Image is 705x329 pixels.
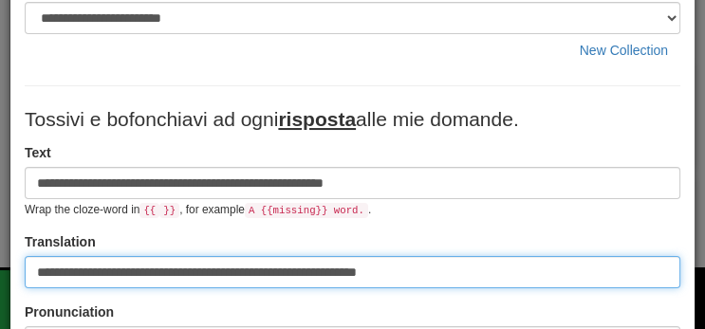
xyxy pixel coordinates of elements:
code: A {{missing}} word. [245,203,368,218]
small: Wrap the cloze-word in , for example . [25,203,371,216]
button: New Collection [567,34,680,66]
code: }} [159,203,179,218]
p: Tossivi e bofonchiavi ad ogni alle mie domande. [25,105,680,134]
label: Pronunciation [25,302,114,321]
label: Text [25,143,51,162]
label: Translation [25,232,96,251]
code: {{ [139,203,159,218]
u: risposta [278,108,356,130]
